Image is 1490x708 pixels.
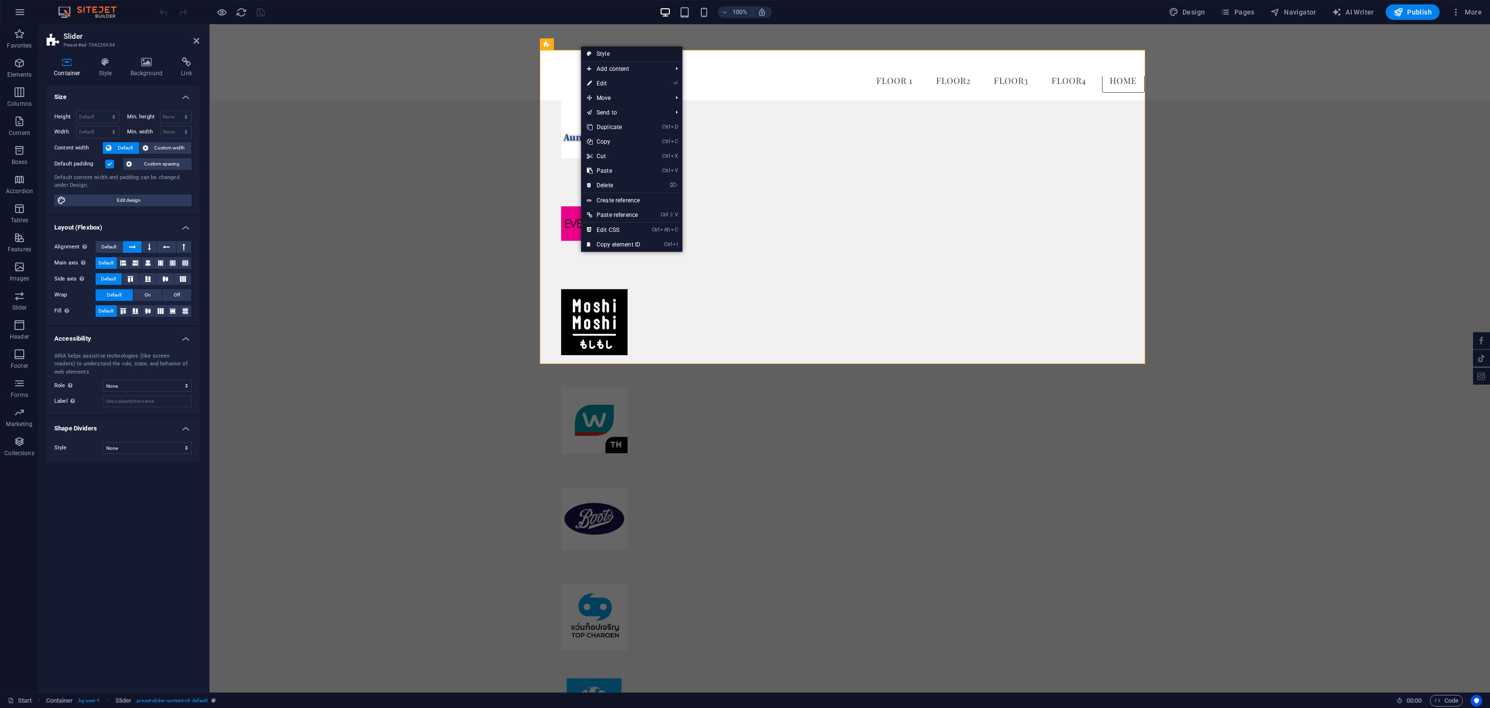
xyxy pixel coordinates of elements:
h6: 100% [732,6,748,18]
img: Editor Logo [56,6,129,18]
span: Role [54,380,75,392]
span: Click to select. Double-click to edit [46,695,73,707]
i: C [671,138,678,145]
button: Navigator [1266,4,1320,20]
p: Slider [12,304,27,312]
button: Default [96,289,133,301]
label: Alignment [54,241,96,253]
a: ⏎Edit [581,76,646,91]
button: Design [1165,4,1209,20]
button: Publish [1386,4,1440,20]
span: Design [1169,7,1205,17]
div: Default content width and padding can be changed under Design. [54,174,192,190]
button: Custom width [140,142,192,154]
span: Click to select. Double-click to edit [115,695,132,707]
h4: Style [92,57,123,78]
h4: Link [174,57,199,78]
span: Default [101,241,116,253]
a: Style [581,47,682,61]
p: Features [8,246,31,253]
button: More [1447,4,1486,20]
span: : [1413,697,1415,704]
i: V [671,167,678,174]
button: Default [96,305,117,317]
p: Accordion [6,187,33,195]
button: reload [235,6,247,18]
p: Tables [11,216,28,224]
input: Use a descriptive name [103,395,192,407]
a: CtrlDDuplicate [581,120,646,134]
label: Min. width [127,129,160,134]
a: Send to [581,105,668,120]
nav: breadcrumb [46,695,216,707]
i: V [675,212,678,218]
a: CtrlCCopy [581,134,646,149]
button: On [133,289,162,301]
h4: Container [47,57,92,78]
span: More [1451,7,1482,17]
p: Boxes [12,158,28,166]
p: Favorites [7,42,32,49]
a: CtrlAltCEdit CSS [581,223,646,237]
span: . bg-user-1 [77,695,100,707]
p: Header [10,333,29,341]
span: Publish [1393,7,1432,17]
i: On resize automatically adjust zoom level to fit chosen device. [758,8,766,16]
button: Default [96,241,122,253]
label: Content width [54,142,103,154]
a: CtrlVPaste [581,164,646,178]
button: Off [162,289,191,301]
span: . preset-slider-content-v3-default [135,695,208,707]
span: Off [174,289,180,301]
button: Edit design [54,195,192,206]
span: Default [98,305,113,317]
i: Ctrl [662,138,670,145]
p: Footer [11,362,28,370]
button: AI Writer [1328,4,1378,20]
i: Ctrl [652,227,660,233]
button: Custom spacing [123,158,192,170]
button: Click here to leave preview mode and continue editing [216,6,227,18]
p: Columns [7,100,32,108]
label: Main axis [54,257,96,269]
label: Default padding [54,158,105,170]
a: CtrlICopy element ID [581,237,646,252]
label: Fill [54,305,96,317]
button: Default [96,257,117,269]
span: Custom spacing [135,158,189,170]
p: Images [10,275,30,282]
span: Navigator [1270,7,1316,17]
button: Usercentrics [1471,695,1482,707]
p: Content [9,129,30,137]
span: Default [98,257,113,269]
label: Width [54,129,76,134]
span: Default [101,273,116,285]
div: Design (Ctrl+Alt+Y) [1165,4,1209,20]
span: Add content [581,62,668,76]
p: Forms [11,391,28,399]
button: 100% [718,6,752,18]
i: ⏎ [673,80,678,86]
span: On [145,289,151,301]
h3: Preset #ed-754226934 [64,41,180,49]
span: Default [114,142,136,154]
i: D [671,124,678,130]
label: Min. height [127,114,160,119]
a: Click to cancel selection. Double-click to open Pages [8,695,32,707]
i: C [671,227,678,233]
span: Default [107,289,122,301]
h6: Session time [1396,695,1422,707]
i: ⇧ [669,212,674,218]
label: Label [54,395,103,407]
i: Ctrl [661,212,668,218]
label: Wrap [54,289,96,301]
h4: Background [123,57,174,78]
i: I [673,241,678,247]
button: Default [96,273,122,285]
i: ⌦ [670,182,678,188]
i: Reload page [236,7,247,18]
span: 00 00 [1407,695,1422,707]
a: Ctrl⇧VPaste reference [581,208,646,222]
span: Code [1434,695,1458,707]
p: Elements [7,71,32,79]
